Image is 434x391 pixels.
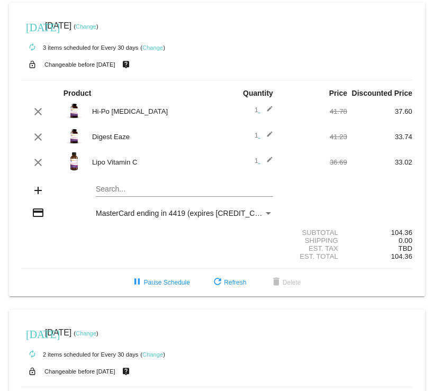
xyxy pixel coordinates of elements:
[64,89,92,97] strong: Product
[329,89,347,97] strong: Price
[44,368,115,375] small: Changeable before [DATE]
[26,41,39,54] mat-icon: autorenew
[261,273,310,292] button: Delete
[96,185,273,194] input: Search...
[140,44,165,51] small: ( )
[211,279,246,286] span: Refresh
[260,105,273,118] mat-icon: edit
[140,351,165,358] small: ( )
[76,23,96,30] a: Change
[255,157,273,165] span: 1
[131,276,143,289] mat-icon: pause
[74,23,98,30] small: ( )
[131,279,189,286] span: Pause Schedule
[282,158,347,166] div: 36.69
[64,125,85,147] img: Desaulniers-V-DIG090-PL-8-Digest-Eaze-7ESSDIG090-PL.png
[282,229,347,237] div: Subtotal
[255,131,273,139] span: 1
[64,100,85,121] img: Desaulniers-V-OPO060-PL-5-Hi-Po-Fish-Oil-7ESSOPO060-PL.png
[120,365,132,378] mat-icon: live_help
[399,237,412,244] span: 0.00
[347,158,412,166] div: 33.02
[282,107,347,115] div: 41.78
[203,273,255,292] button: Refresh
[32,206,44,219] mat-icon: credit_card
[122,273,198,292] button: Pause Schedule
[120,58,132,71] mat-icon: live_help
[44,61,115,68] small: Changeable before [DATE]
[26,348,39,361] mat-icon: autorenew
[26,327,39,340] mat-icon: [DATE]
[76,330,96,337] a: Change
[282,244,347,252] div: Est. Tax
[64,151,85,172] img: Desaulniers-V-LPOVTC-PL-2-Lipo-Vitamin-C-7ESSLVC.png
[243,89,273,97] strong: Quantity
[26,365,39,378] mat-icon: lock_open
[399,244,412,252] span: TBD
[255,106,273,114] span: 1
[22,351,138,358] small: 2 items scheduled for Every 30 days
[32,131,44,143] mat-icon: clear
[87,107,217,115] div: Hi-Po [MEDICAL_DATA]
[26,20,39,33] mat-icon: [DATE]
[32,184,44,197] mat-icon: add
[96,209,298,217] span: MasterCard ending in 4419 (expires [CREDIT_CARD_DATA])
[391,252,412,260] span: 104.36
[282,252,347,260] div: Est. Total
[87,133,217,141] div: Digest Eaze
[352,89,412,97] strong: Discounted Price
[74,330,98,337] small: ( )
[282,133,347,141] div: 41.23
[211,276,224,289] mat-icon: refresh
[270,276,283,289] mat-icon: delete
[96,209,273,217] mat-select: Payment Method
[22,44,138,51] small: 3 items scheduled for Every 30 days
[26,58,39,71] mat-icon: lock_open
[347,229,412,237] div: 104.36
[282,237,347,244] div: Shipping
[270,279,301,286] span: Delete
[347,107,412,115] div: 37.60
[260,131,273,143] mat-icon: edit
[347,133,412,141] div: 33.74
[32,156,44,169] mat-icon: clear
[142,44,163,51] a: Change
[142,351,163,358] a: Change
[260,156,273,169] mat-icon: edit
[87,158,217,166] div: Lipo Vitamin C
[32,105,44,118] mat-icon: clear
